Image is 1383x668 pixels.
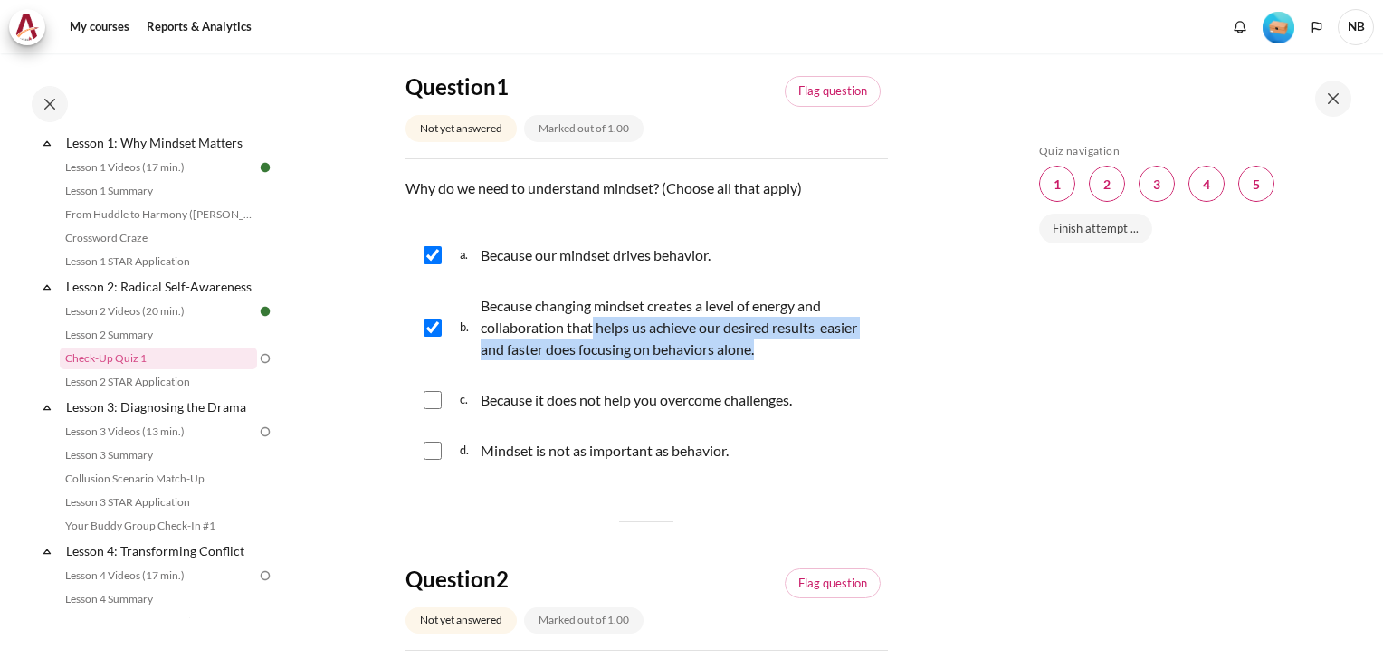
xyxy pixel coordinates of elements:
a: Lesson 2 Videos (20 min.) [60,301,257,322]
span: 1 [496,73,509,100]
a: Lesson 4: Transforming Conflict [63,539,257,563]
a: Reports & Analytics [140,9,258,45]
div: Because it does not help you overcome challenges. [481,389,792,411]
span: a. [460,241,477,270]
a: Your Buddy Group Check-In #1 [60,515,257,537]
a: Lesson 1: Why Mindset Matters [63,130,257,155]
img: To do [257,424,273,440]
a: Finish attempt ... [1039,214,1152,244]
span: Collapse [38,398,56,416]
a: From Huddle to Harmony ([PERSON_NAME]'s Story) [60,204,257,225]
img: Architeck [14,14,40,41]
h4: Question [405,565,747,593]
a: Lesson 2 Summary [60,324,257,346]
a: Lesson 3 STAR Application [60,491,257,513]
a: Lesson 1 Videos (17 min.) [60,157,257,178]
div: Not yet answered [405,607,517,634]
a: Lesson 4 Summary [60,588,257,610]
div: Because our mindset drives behavior. [481,244,711,266]
div: Mindset is not as important as behavior. [481,440,729,462]
div: Show notification window with no new notifications [1226,14,1254,41]
a: User menu [1338,9,1374,45]
a: Lesson 2: Radical Self-Awareness [63,274,257,299]
a: Lesson 1 Summary [60,180,257,202]
a: Flagged [785,568,881,599]
a: 2 [1089,166,1125,202]
div: Level #1 [1263,10,1294,43]
img: To do [257,568,273,584]
a: Lesson 3 Summary [60,444,257,466]
section: Blocks [1039,144,1343,254]
a: Flagged [785,76,881,107]
img: Done [257,303,273,320]
a: Level #1 [1255,10,1302,43]
a: 4 [1188,166,1225,202]
div: Marked out of 1.00 [524,607,644,634]
a: Lesson 3 Videos (13 min.) [60,421,257,443]
p: Why do we need to understand mindset? (Choose all that apply) [405,177,888,221]
span: c. [460,386,477,415]
h5: Quiz navigation [1039,144,1343,158]
span: Collapse [38,542,56,560]
span: NB [1338,9,1374,45]
a: 1 [1039,166,1075,202]
a: Lesson 3: Diagnosing the Drama [63,395,257,419]
img: Level #1 [1263,12,1294,43]
a: 3 [1139,166,1175,202]
a: Check-Up Quiz 1 [60,348,257,369]
div: Marked out of 1.00 [524,115,644,141]
a: Lesson 1 STAR Application [60,251,257,272]
span: d. [460,436,477,465]
span: 2 [496,566,509,592]
a: Crossword Craze [60,227,257,249]
a: Lesson 4 Videos (17 min.) [60,565,257,587]
div: Because changing mindset creates a level of energy and collaboration that helps us achieve our de... [481,295,879,360]
a: Early Birds vs. Night Owls ([PERSON_NAME]'s Story) [60,612,257,634]
img: Done [257,159,273,176]
button: Languages [1303,14,1331,41]
span: Collapse [38,134,56,152]
a: Lesson 2 STAR Application [60,371,257,393]
img: To do [257,350,273,367]
span: b. [460,291,477,364]
h4: Question [405,72,747,100]
span: Collapse [38,278,56,296]
a: 5 [1238,166,1274,202]
a: Architeck Architeck [9,9,54,45]
a: My courses [63,9,136,45]
a: Collusion Scenario Match-Up [60,468,257,490]
div: Not yet answered [405,115,517,141]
